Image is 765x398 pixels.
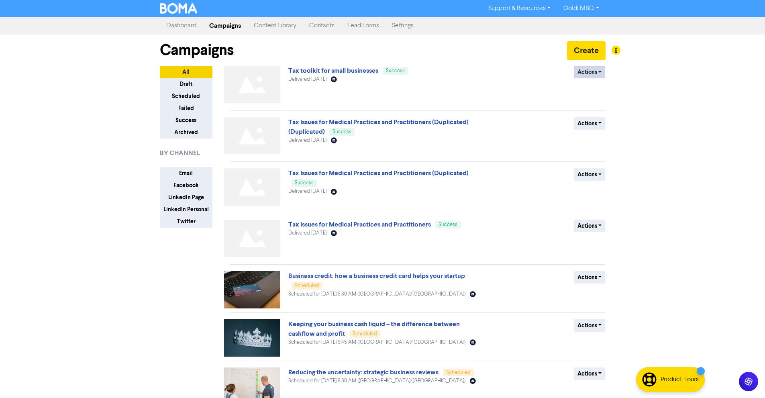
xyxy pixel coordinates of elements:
[288,292,465,297] span: Scheduled for [DATE] 9:30 AM ([GEOGRAPHIC_DATA]/[GEOGRAPHIC_DATA])
[303,18,341,34] a: Contacts
[574,168,606,181] button: Actions
[446,370,471,375] span: Scheduled
[288,378,465,384] span: Scheduled for [DATE] 9:30 AM ([GEOGRAPHIC_DATA]/[GEOGRAPHIC_DATA])
[288,169,469,177] a: Tax Issues for Medical Practices and Practitioners (Duplicated)
[353,331,377,337] span: Scheduled
[203,18,247,34] a: Campaigns
[288,189,326,194] span: Delivered [DATE]
[288,118,469,136] a: Tax Issues for Medical Practices and Practitioners (Duplicated) (Duplicated)
[160,167,212,180] button: Email
[160,215,212,228] button: Twitter
[288,340,465,345] span: Scheduled for [DATE] 9:45 AM ([GEOGRAPHIC_DATA]/[GEOGRAPHIC_DATA])
[288,272,465,280] a: Business credit: how a business credit card helps your startup
[160,18,203,34] a: Dashboard
[160,203,212,216] button: LinkedIn Personal
[288,231,326,236] span: Delivered [DATE]
[288,138,326,143] span: Delivered [DATE]
[295,283,319,288] span: Scheduled
[160,148,200,158] span: BY CHANNEL
[224,168,280,206] img: Not found
[160,102,212,114] button: Failed
[574,66,606,78] button: Actions
[224,66,280,103] img: Not found
[224,117,280,155] img: Not found
[224,271,280,308] img: image_1752810680220.jpg
[288,320,460,338] a: Keeping your business cash liquid – the difference between cashflow and profit
[288,220,431,229] a: Tax Issues for Medical Practices and Practitioners
[333,129,351,135] span: Success
[725,359,765,398] iframe: Chat Widget
[160,179,212,192] button: Facebook
[160,90,212,102] button: Scheduled
[288,67,378,75] a: Tax toolkit for small businesses
[341,18,386,34] a: Lead Forms
[574,271,606,284] button: Actions
[439,222,457,227] span: Success
[247,18,303,34] a: Content Library
[574,319,606,332] button: Actions
[288,77,326,82] span: Delivered [DATE]
[295,180,314,186] span: Success
[557,2,605,15] a: Goldi MBD
[160,126,212,139] button: Archived
[288,368,439,376] a: Reducing the uncertainty: strategic business reviews
[574,117,606,130] button: Actions
[574,367,606,380] button: Actions
[224,220,280,257] img: Not found
[160,78,212,90] button: Draft
[567,41,606,60] button: Create
[224,319,280,357] img: image_1752810617999.jpg
[386,68,405,73] span: Success
[160,114,212,127] button: Success
[160,41,234,59] h1: Campaigns
[160,66,212,78] button: All
[160,3,198,14] img: BOMA Logo
[482,2,557,15] a: Support & Resources
[386,18,420,34] a: Settings
[160,191,212,204] button: LinkedIn Page
[574,220,606,232] button: Actions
